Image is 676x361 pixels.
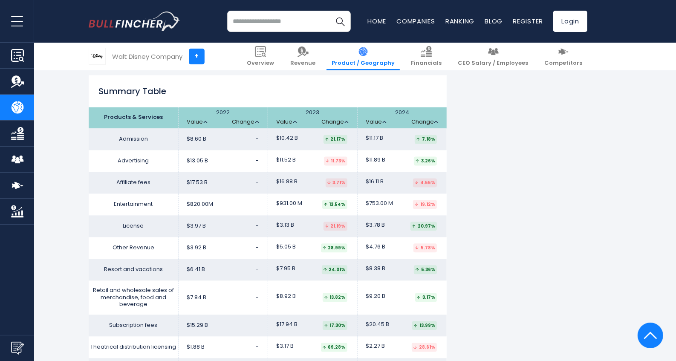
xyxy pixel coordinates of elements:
[277,293,296,300] span: $8.92 B
[321,243,347,252] div: 28.99%
[322,200,347,209] div: 13.54%
[187,157,208,165] span: $13.05 B
[89,237,178,259] td: Other Revenue
[290,60,315,67] span: Revenue
[458,60,528,67] span: CEO Salary / Employees
[366,343,385,350] span: $2.27 B
[89,48,105,64] img: DIS logo
[189,49,205,64] a: +
[187,118,208,126] a: Value
[89,85,447,98] h2: Summary Table
[322,265,347,274] div: 24.01%
[412,343,437,352] div: 28.61%
[187,136,207,143] span: $8.60 B
[247,60,274,67] span: Overview
[187,266,205,273] span: $6.41 B
[410,222,437,231] div: 20.97%
[89,128,178,150] td: Admission
[256,222,259,230] span: -
[89,12,180,31] img: bullfincher logo
[406,43,447,70] a: Financials
[453,43,533,70] a: CEO Salary / Employees
[89,315,178,336] td: Subscription fees
[324,156,347,165] div: 11.73%
[323,293,347,302] div: 13.82%
[367,17,386,26] a: Home
[256,200,259,208] span: -
[89,336,178,358] td: Theatrical distribution licensing
[277,321,298,328] span: $17.94 B
[89,215,178,237] td: License
[326,178,347,187] div: 3.71%
[242,43,279,70] a: Overview
[396,17,435,26] a: Companies
[187,244,207,251] span: $3.92 B
[322,118,349,126] a: Change
[366,222,385,229] span: $3.78 B
[366,293,386,300] span: $9.20 B
[366,178,384,185] span: $16.11 B
[414,265,437,274] div: 5.36%
[256,243,259,251] span: -
[187,201,214,208] span: $820.00 M
[513,17,543,26] a: Register
[187,222,206,230] span: $3.97 B
[277,118,297,126] a: Value
[89,193,178,215] td: Entertainment
[411,60,442,67] span: Financials
[366,135,384,142] span: $11.17 B
[112,52,182,61] div: Walt Disney Company
[256,321,259,329] span: -
[178,107,268,128] th: 2022
[89,259,178,280] td: Resort and vacations
[277,222,295,229] span: $3.13 B
[357,107,447,128] th: 2024
[285,43,321,70] a: Revenue
[277,156,296,164] span: $11.52 B
[411,118,438,126] a: Change
[323,321,347,330] div: 17.30%
[256,135,259,143] span: -
[256,343,259,351] span: -
[256,156,259,165] span: -
[329,11,351,32] button: Search
[324,135,347,144] div: 21.17%
[232,118,259,126] a: Change
[415,293,437,302] div: 3.17%
[89,12,180,31] a: Go to homepage
[366,200,393,207] span: $753.00 M
[256,293,259,301] span: -
[256,265,259,273] span: -
[485,17,503,26] a: Blog
[332,60,395,67] span: Product / Geography
[89,150,178,172] td: Advertising
[366,118,387,126] a: Value
[277,135,298,142] span: $10.42 B
[256,178,259,186] span: -
[413,243,437,252] div: 5.78%
[366,321,390,328] span: $20.45 B
[277,243,296,251] span: $5.05 B
[414,156,437,165] div: 3.26%
[412,321,437,330] div: 13.99%
[553,11,587,32] a: Login
[187,344,205,351] span: $1.88 B
[413,178,437,187] div: 4.55%
[366,243,386,251] span: $4.76 B
[187,294,207,301] span: $7.84 B
[539,43,587,70] a: Competitors
[366,156,386,164] span: $11.89 B
[366,265,386,272] span: $8.38 B
[268,107,357,128] th: 2023
[445,17,474,26] a: Ranking
[89,107,178,128] th: Products & Services
[326,43,400,70] a: Product / Geography
[89,172,178,193] td: Affiliate fees
[413,200,437,209] div: 19.12%
[89,280,178,315] td: Retail and wholesale sales of merchandise, food and beverage
[544,60,582,67] span: Competitors
[277,178,298,185] span: $16.88 B
[187,322,208,329] span: $15.29 B
[321,343,347,352] div: 69.28%
[415,135,437,144] div: 7.18%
